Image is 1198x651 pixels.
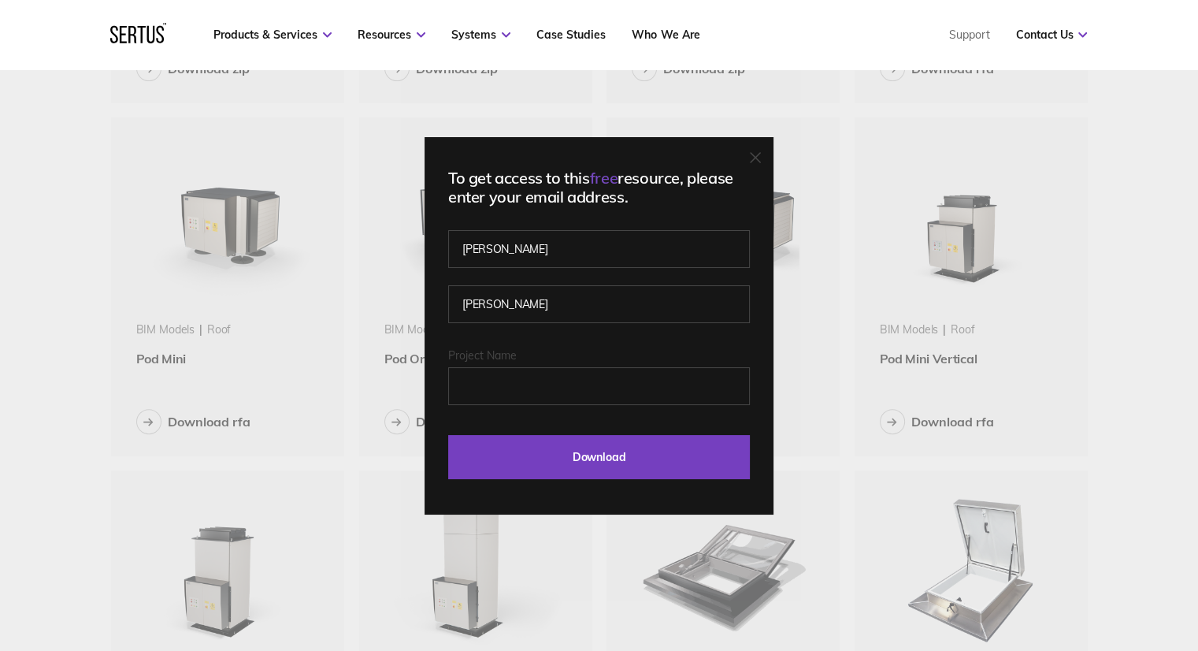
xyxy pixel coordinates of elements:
[448,169,750,206] div: To get access to this resource, please enter your email address.
[1015,28,1087,42] a: Contact Us
[536,28,606,42] a: Case Studies
[948,28,989,42] a: Support
[632,28,699,42] a: Who We Are
[451,28,510,42] a: Systems
[915,469,1198,651] iframe: Chat Widget
[448,285,750,323] input: Last name*
[448,435,750,479] input: Download
[358,28,425,42] a: Resources
[448,230,750,268] input: First name*
[590,168,618,188] span: free
[448,348,517,363] span: Project Name
[213,28,332,42] a: Products & Services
